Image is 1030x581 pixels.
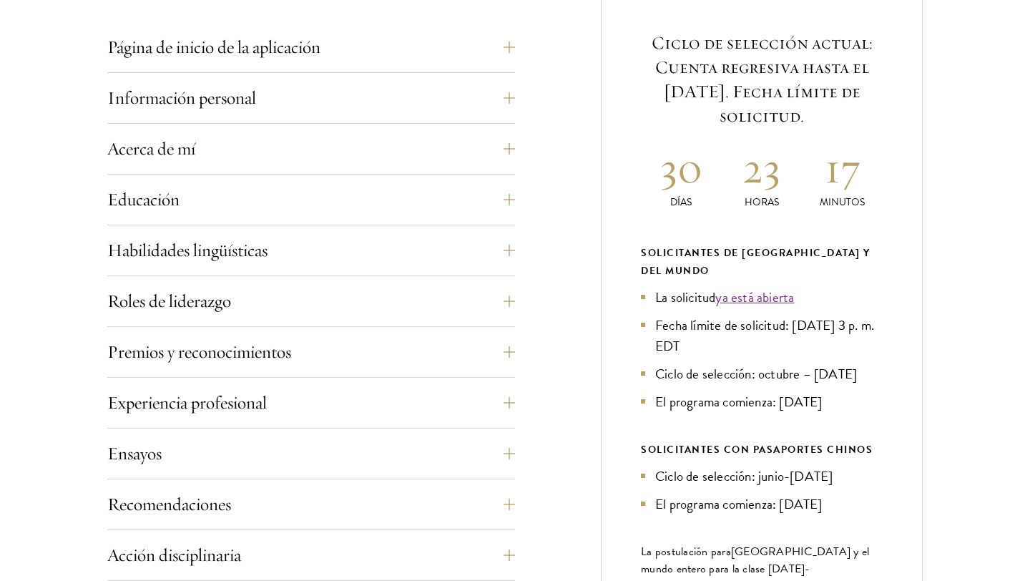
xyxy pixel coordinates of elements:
button: Acción disciplinaria [107,538,515,572]
button: Recomendaciones [107,487,515,522]
font: Roles de liderazgo [107,290,231,312]
button: Roles de liderazgo [107,284,515,318]
button: Educación [107,182,515,217]
button: Experiencia profesional [107,386,515,420]
button: Premios y reconocimientos [107,335,515,369]
font: SOLICITANTES CON PASAPORTES CHINOS [641,442,873,457]
font: Habilidades lingüísticas [107,239,268,261]
font: Días [670,195,692,210]
button: Habilidades lingüísticas [107,233,515,268]
font: Ciclo de selección actual: Cuenta regresiva hasta el [DATE]. Fecha límite de solicitud. [652,31,873,127]
font: Minutos [820,195,865,210]
font: La solicitud [655,287,715,308]
font: Acerca de mí [107,137,195,160]
font: El programa comienza: [DATE] [655,391,823,412]
font: 17 [825,141,860,195]
font: Horas [745,195,780,210]
font: La postulación para [641,543,731,560]
button: Página de inicio de la aplicación [107,30,515,64]
a: ya está abierta [715,287,794,308]
button: Información personal [107,81,515,115]
font: Solicitantes de [GEOGRAPHIC_DATA] y del mundo [641,245,870,278]
font: Ciclo de selección: octubre – [DATE] [655,363,857,384]
font: Premios y reconocimientos [107,341,291,363]
font: Información personal [107,87,256,109]
font: Acción disciplinaria [107,544,241,566]
font: El programa comienza: [DATE] [655,494,823,514]
font: Página de inicio de la aplicación [107,36,320,58]
font: 30 [660,141,702,195]
button: Ensayos [107,436,515,471]
font: Educación [107,188,180,210]
font: Recomendaciones [107,493,231,515]
font: Ciclo de selección: junio-[DATE] [655,466,833,487]
font: Fecha límite de solicitud: [DATE] 3 p. m. EDT [655,315,874,356]
button: Acerca de mí [107,132,515,166]
font: 23 [742,141,780,195]
font: Experiencia profesional [107,391,267,414]
font: Ensayos [107,442,162,464]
